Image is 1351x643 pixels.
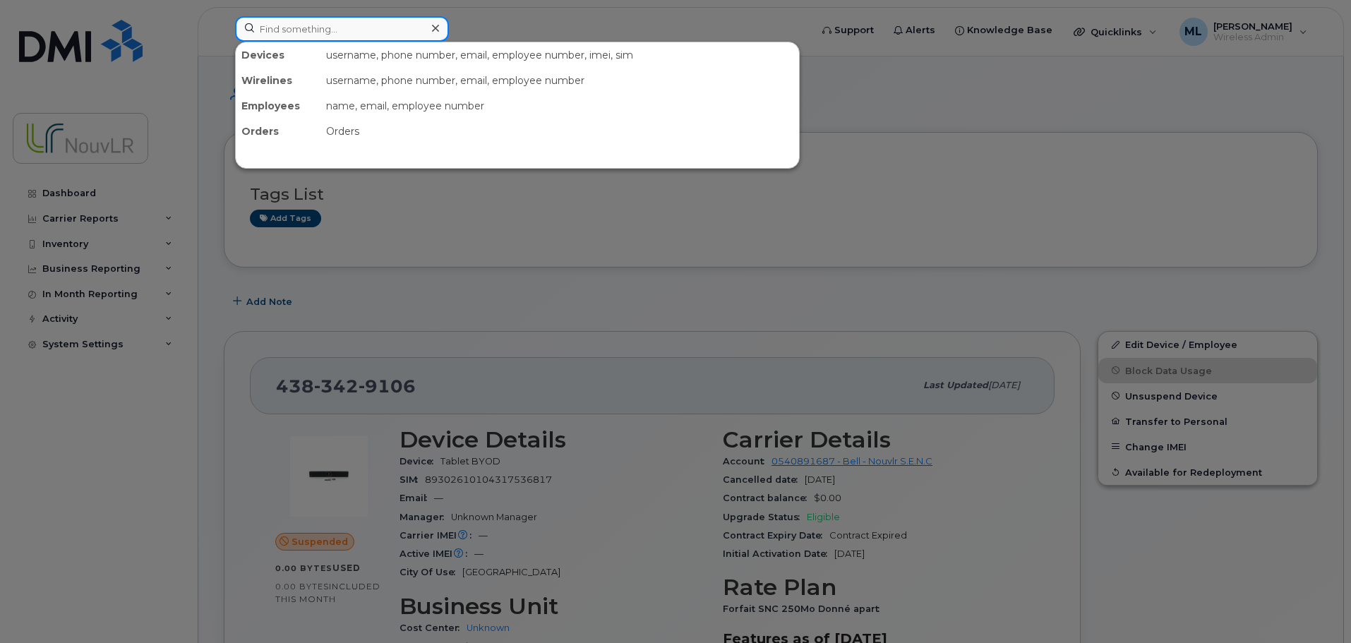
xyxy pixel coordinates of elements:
div: Devices [236,42,320,68]
div: Orders [236,119,320,144]
div: username, phone number, email, employee number [320,68,799,93]
div: Wirelines [236,68,320,93]
div: Employees [236,93,320,119]
div: username, phone number, email, employee number, imei, sim [320,42,799,68]
div: name, email, employee number [320,93,799,119]
div: Orders [320,119,799,144]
